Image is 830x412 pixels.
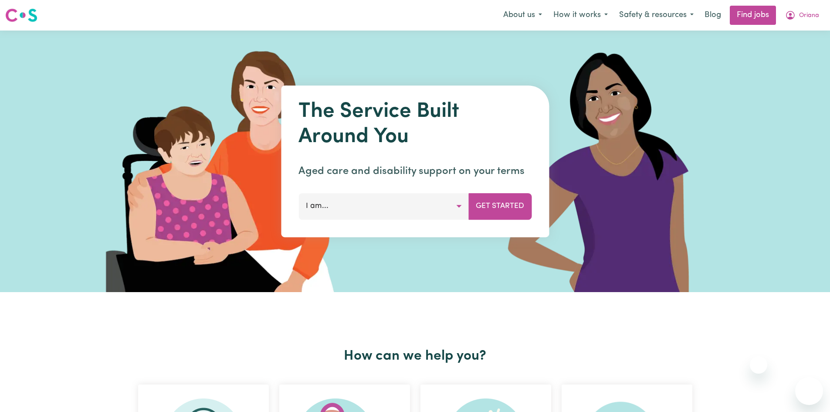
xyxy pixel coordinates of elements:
button: Safety & resources [613,6,699,24]
button: I am... [298,193,469,219]
a: Blog [699,6,726,25]
a: Find jobs [730,6,776,25]
span: Oriana [799,11,819,20]
iframe: Button to launch messaging window [795,377,823,405]
a: Careseekers logo [5,5,37,25]
img: Careseekers logo [5,7,37,23]
button: My Account [779,6,825,24]
button: About us [498,6,548,24]
h1: The Service Built Around You [298,99,532,150]
button: How it works [548,6,613,24]
button: Get Started [468,193,532,219]
p: Aged care and disability support on your terms [298,163,532,179]
iframe: Close message [750,356,767,374]
h2: How can we help you? [133,348,698,364]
